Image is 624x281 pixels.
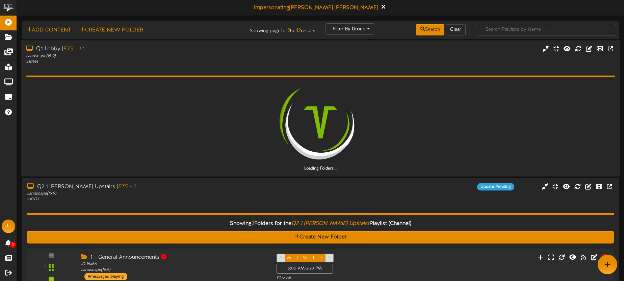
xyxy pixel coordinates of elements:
button: Clear [446,24,466,35]
div: JJ [2,220,15,233]
div: Landscape ( 16:9 ) [27,191,266,197]
button: Create New Folder [78,26,145,34]
div: # 10133 [27,197,266,202]
div: Update Pending [477,183,514,190]
div: # 10144 [26,59,265,65]
i: ETS - 1 [118,184,135,190]
button: Create New Folder [27,231,614,244]
button: Search [416,24,444,35]
span: S [280,256,282,260]
i: Q2 1 [PERSON_NAME] Upstairs [291,221,369,227]
span: T [296,256,298,260]
div: Q2 1 [PERSON_NAME] Upstairs | [27,183,266,191]
button: Filter By Group [326,23,374,35]
div: ID: 16466 Landscape ( 16:9 ) [81,261,266,273]
div: 9 messages playing [84,273,127,280]
span: 0 [10,241,16,248]
span: F [320,256,323,260]
button: Add Content [25,26,73,34]
strong: 2 [287,28,290,34]
span: T [312,256,315,260]
strong: 1 [281,28,283,34]
div: 1 - General Announcements [81,254,266,261]
strong: Loading Folders... [304,166,337,171]
div: Showing Folders for the Playlist (Channel) [22,216,619,231]
div: Showing page of for results [220,23,320,35]
div: Q1 Lobby | [26,45,265,53]
span: S [328,256,331,260]
img: loading-spinner-2.png [277,79,364,166]
div: Play All [277,275,413,281]
strong: 12 [296,28,301,34]
span: M [287,256,291,260]
div: Landscape ( 16:9 ) [26,53,265,59]
div: 6:00 AM - 2:20 PM [277,264,333,274]
span: W [303,256,308,260]
input: -- Search Playlists by Name -- [476,24,616,35]
i: ETS - 12 [63,46,83,52]
span: 2 [252,221,254,227]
